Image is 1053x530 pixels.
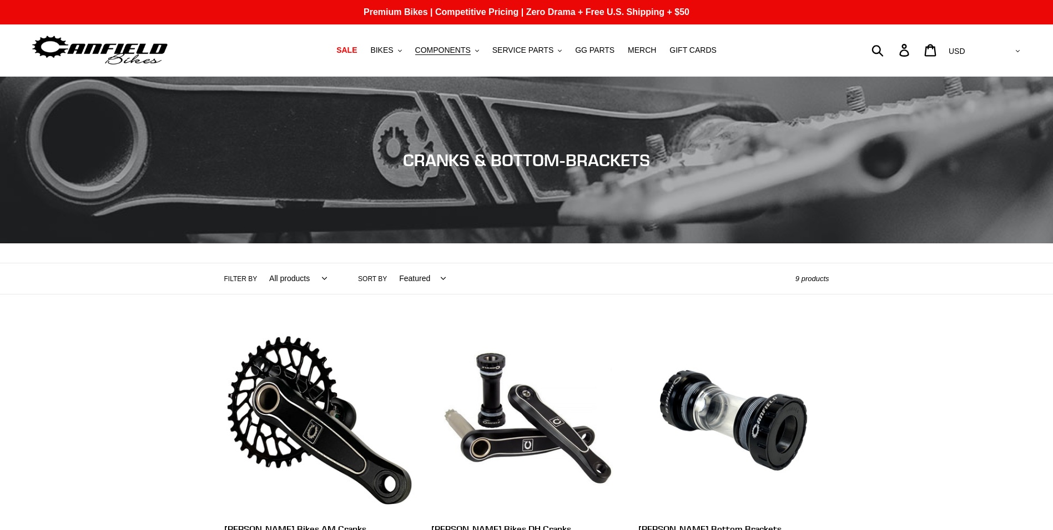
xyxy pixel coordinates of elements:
span: GG PARTS [575,46,614,55]
label: Sort by [358,274,387,284]
a: SALE [331,43,362,58]
a: MERCH [622,43,662,58]
a: GIFT CARDS [664,43,722,58]
span: MERCH [628,46,656,55]
span: SERVICE PARTS [492,46,553,55]
span: SALE [336,46,357,55]
img: Canfield Bikes [31,33,169,68]
button: COMPONENTS [410,43,485,58]
span: 9 products [795,274,829,283]
span: GIFT CARDS [669,46,717,55]
button: BIKES [365,43,407,58]
label: Filter by [224,274,258,284]
button: SERVICE PARTS [487,43,567,58]
span: COMPONENTS [415,46,471,55]
span: CRANKS & BOTTOM-BRACKETS [403,150,650,170]
span: BIKES [370,46,393,55]
a: GG PARTS [570,43,620,58]
input: Search [878,38,906,62]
